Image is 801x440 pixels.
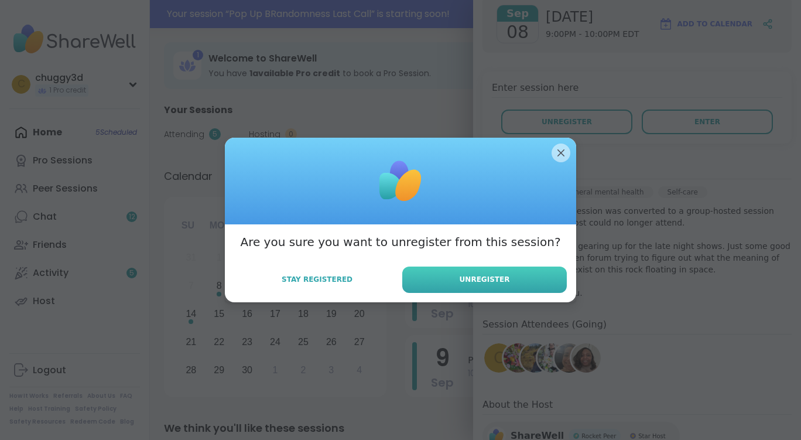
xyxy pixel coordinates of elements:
span: Unregister [460,274,510,285]
h3: Are you sure you want to unregister from this session? [240,234,560,250]
button: Unregister [402,267,567,293]
span: Stay Registered [282,274,352,285]
img: ShareWell Logomark [371,152,430,210]
button: Stay Registered [234,267,400,292]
